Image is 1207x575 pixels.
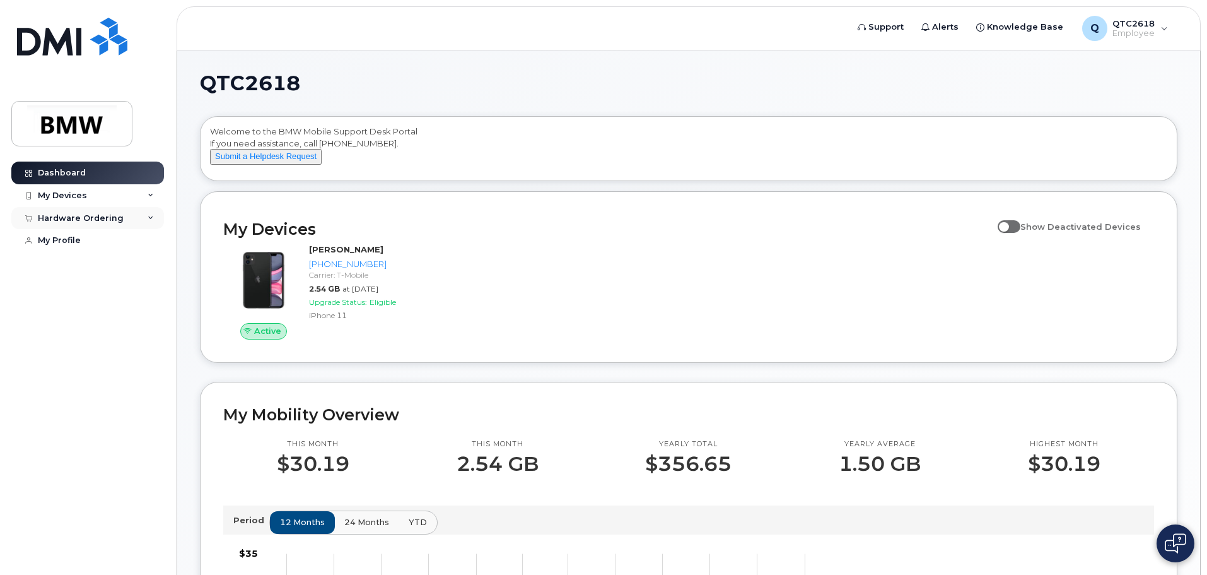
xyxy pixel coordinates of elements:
div: Carrier: T-Mobile [309,270,440,280]
span: YTD [409,516,427,528]
p: Period [233,514,269,526]
img: Open chat [1165,533,1186,554]
span: 2.54 GB [309,284,340,293]
p: 1.50 GB [839,453,921,475]
span: Eligible [370,297,396,307]
p: $30.19 [277,453,349,475]
a: Active[PERSON_NAME][PHONE_NUMBER]Carrier: T-Mobile2.54 GBat [DATE]Upgrade Status:EligibleiPhone 11 [223,244,445,340]
p: This month [457,439,539,449]
span: at [DATE] [342,284,378,293]
div: [PHONE_NUMBER] [309,258,440,270]
img: iPhone_11.jpg [233,250,294,311]
span: Upgrade Status: [309,297,367,307]
p: This month [277,439,349,449]
p: $30.19 [1028,453,1100,475]
p: $356.65 [645,453,732,475]
span: Show Deactivated Devices [1020,222,1141,232]
div: Welcome to the BMW Mobile Support Desk Portal If you need assistance, call [PHONE_NUMBER]. [210,126,1167,176]
p: Highest month [1028,439,1100,449]
span: QTC2618 [200,74,300,93]
input: Show Deactivated Devices [998,215,1008,225]
h2: My Devices [223,220,991,239]
span: Active [254,325,281,337]
div: iPhone 11 [309,310,440,321]
a: Submit a Helpdesk Request [210,151,322,161]
h2: My Mobility Overview [223,405,1154,424]
tspan: $35 [239,548,258,559]
strong: [PERSON_NAME] [309,244,383,254]
p: Yearly total [645,439,732,449]
button: Submit a Helpdesk Request [210,149,322,165]
p: 2.54 GB [457,453,539,475]
span: 24 months [344,516,389,528]
p: Yearly average [839,439,921,449]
